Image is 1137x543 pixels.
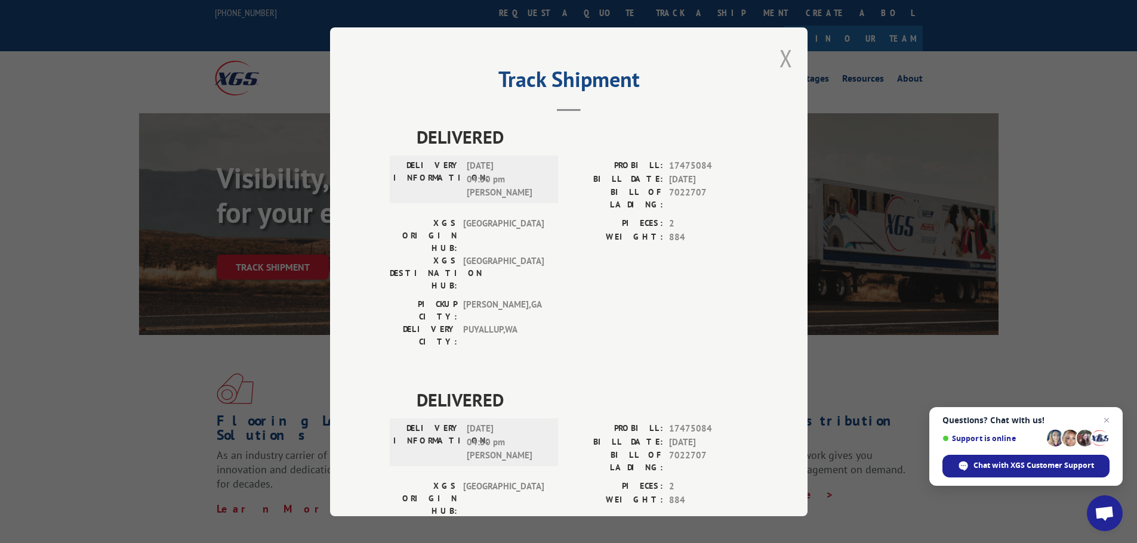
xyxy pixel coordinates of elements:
span: DELIVERED [417,123,748,150]
span: 7022707 [669,449,748,474]
span: DELIVERED [417,386,748,413]
span: [PERSON_NAME] , GA [463,298,544,323]
label: WEIGHT: [569,493,663,507]
span: 2 [669,480,748,494]
label: DELIVERY CITY: [390,323,457,348]
span: [GEOGRAPHIC_DATA] [463,255,544,292]
span: [GEOGRAPHIC_DATA] [463,217,544,255]
label: XGS ORIGIN HUB: [390,217,457,255]
label: BILL DATE: [569,435,663,449]
button: Close modal [779,42,793,74]
span: [DATE] [669,172,748,186]
label: PIECES: [569,480,663,494]
span: [DATE] 04:50 pm [PERSON_NAME] [467,422,547,463]
span: [DATE] 04:50 pm [PERSON_NAME] [467,159,547,200]
span: 884 [669,230,748,244]
label: PROBILL: [569,422,663,436]
div: Open chat [1087,495,1123,531]
span: 7022707 [669,186,748,211]
span: [DATE] [669,435,748,449]
span: Questions? Chat with us! [942,415,1110,425]
label: BILL DATE: [569,172,663,186]
span: 17475084 [669,422,748,436]
label: PROBILL: [569,159,663,173]
span: Support is online [942,434,1043,443]
span: 2 [669,217,748,231]
label: WEIGHT: [569,230,663,244]
label: PIECES: [569,217,663,231]
label: DELIVERY INFORMATION: [393,159,461,200]
label: DELIVERY INFORMATION: [393,422,461,463]
span: 884 [669,493,748,507]
label: PICKUP CITY: [390,298,457,323]
span: PUYALLUP , WA [463,323,544,348]
label: BILL OF LADING: [569,449,663,474]
label: XGS ORIGIN HUB: [390,480,457,517]
span: [GEOGRAPHIC_DATA] [463,480,544,517]
h2: Track Shipment [390,71,748,94]
span: 17475084 [669,159,748,173]
div: Chat with XGS Customer Support [942,455,1110,477]
label: BILL OF LADING: [569,186,663,211]
span: Close chat [1099,413,1114,427]
label: XGS DESTINATION HUB: [390,255,457,292]
span: Chat with XGS Customer Support [973,460,1094,471]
